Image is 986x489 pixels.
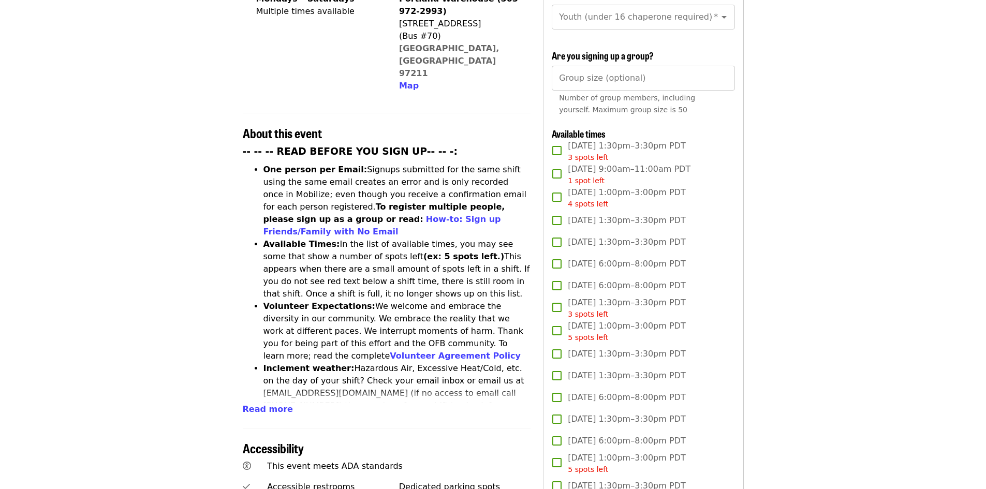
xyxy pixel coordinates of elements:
[568,186,685,210] span: [DATE] 1:00pm–3:00pm PDT
[263,238,531,300] li: In the list of available times, you may see some that show a number of spots left This appears wh...
[568,297,685,320] span: [DATE] 1:30pm–3:30pm PDT
[399,43,499,78] a: [GEOGRAPHIC_DATA], [GEOGRAPHIC_DATA] 97211
[568,200,608,208] span: 4 spots left
[399,80,419,92] button: Map
[552,127,606,140] span: Available times
[390,351,521,361] a: Volunteer Agreement Policy
[243,146,458,157] strong: -- -- -- READ BEFORE YOU SIGN UP-- -- -:
[263,363,355,373] strong: Inclement weather:
[263,165,367,174] strong: One person per Email:
[568,369,685,382] span: [DATE] 1:30pm–3:30pm PDT
[568,236,685,248] span: [DATE] 1:30pm–3:30pm PDT
[263,301,376,311] strong: Volunteer Expectations:
[568,465,608,473] span: 5 spots left
[243,404,293,414] span: Read more
[423,251,504,261] strong: (ex: 5 spots left.)
[243,124,322,142] span: About this event
[263,239,340,249] strong: Available Times:
[263,214,501,236] a: How-to: Sign up Friends/Family with No Email
[243,461,251,471] i: universal-access icon
[568,435,685,447] span: [DATE] 6:00pm–8:00pm PDT
[263,164,531,238] li: Signups submitted for the same shift using the same email creates an error and is only recorded o...
[552,49,654,62] span: Are you signing up a group?
[399,30,522,42] div: (Bus #70)
[568,452,685,475] span: [DATE] 1:00pm–3:00pm PDT
[267,461,403,471] span: This event meets ADA standards
[568,310,608,318] span: 3 spots left
[568,333,608,342] span: 5 spots left
[568,348,685,360] span: [DATE] 1:30pm–3:30pm PDT
[568,140,685,163] span: [DATE] 1:30pm–3:30pm PDT
[243,403,293,416] button: Read more
[568,320,685,343] span: [DATE] 1:00pm–3:00pm PDT
[717,10,731,24] button: Open
[552,66,734,91] input: [object Object]
[256,5,355,18] div: Multiple times available
[399,18,522,30] div: [STREET_ADDRESS]
[243,439,304,457] span: Accessibility
[399,81,419,91] span: Map
[263,202,505,224] strong: To register multiple people, please sign up as a group or read:
[568,176,605,185] span: 1 spot left
[568,153,608,161] span: 3 spots left
[568,258,685,270] span: [DATE] 6:00pm–8:00pm PDT
[568,214,685,227] span: [DATE] 1:30pm–3:30pm PDT
[263,300,531,362] li: We welcome and embrace the diversity in our community. We embrace the reality that we work at dif...
[263,362,531,424] li: Hazardous Air, Excessive Heat/Cold, etc. on the day of your shift? Check your email inbox or emai...
[568,391,685,404] span: [DATE] 6:00pm–8:00pm PDT
[568,279,685,292] span: [DATE] 6:00pm–8:00pm PDT
[568,413,685,425] span: [DATE] 1:30pm–3:30pm PDT
[559,94,695,114] span: Number of group members, including yourself. Maximum group size is 50
[568,163,690,186] span: [DATE] 9:00am–11:00am PDT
